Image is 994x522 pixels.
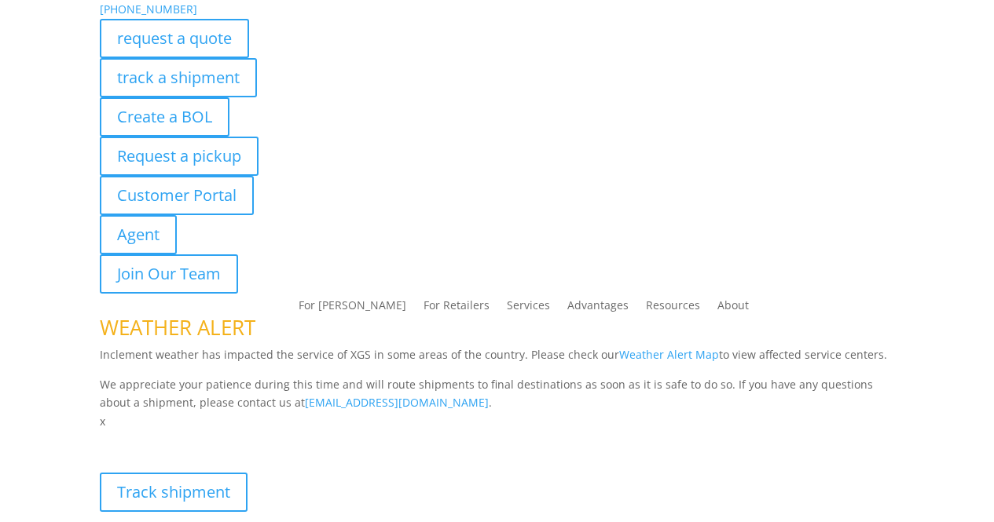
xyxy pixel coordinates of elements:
a: Request a pickup [100,137,259,176]
p: x [100,412,895,431]
a: request a quote [100,19,249,58]
a: For Retailers [424,300,490,317]
b: Visibility, transparency, and control for your entire supply chain. [100,433,450,448]
a: [EMAIL_ADDRESS][DOMAIN_NAME] [305,395,489,410]
p: We appreciate your patience during this time and will route shipments to final destinations as so... [100,375,895,413]
a: Join Our Team [100,254,238,294]
a: Weather Alert Map [619,347,719,362]
a: Create a BOL [100,97,229,137]
a: Services [507,300,550,317]
a: Track shipment [100,473,248,512]
a: For [PERSON_NAME] [299,300,406,317]
a: track a shipment [100,58,257,97]
a: Resources [646,300,700,317]
a: About [717,300,749,317]
p: Inclement weather has impacted the service of XGS in some areas of the country. Please check our ... [100,345,895,375]
a: Customer Portal [100,176,254,215]
a: [PHONE_NUMBER] [100,2,197,16]
span: WEATHER ALERT [100,313,255,341]
a: Agent [100,215,177,254]
a: Advantages [567,300,629,317]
